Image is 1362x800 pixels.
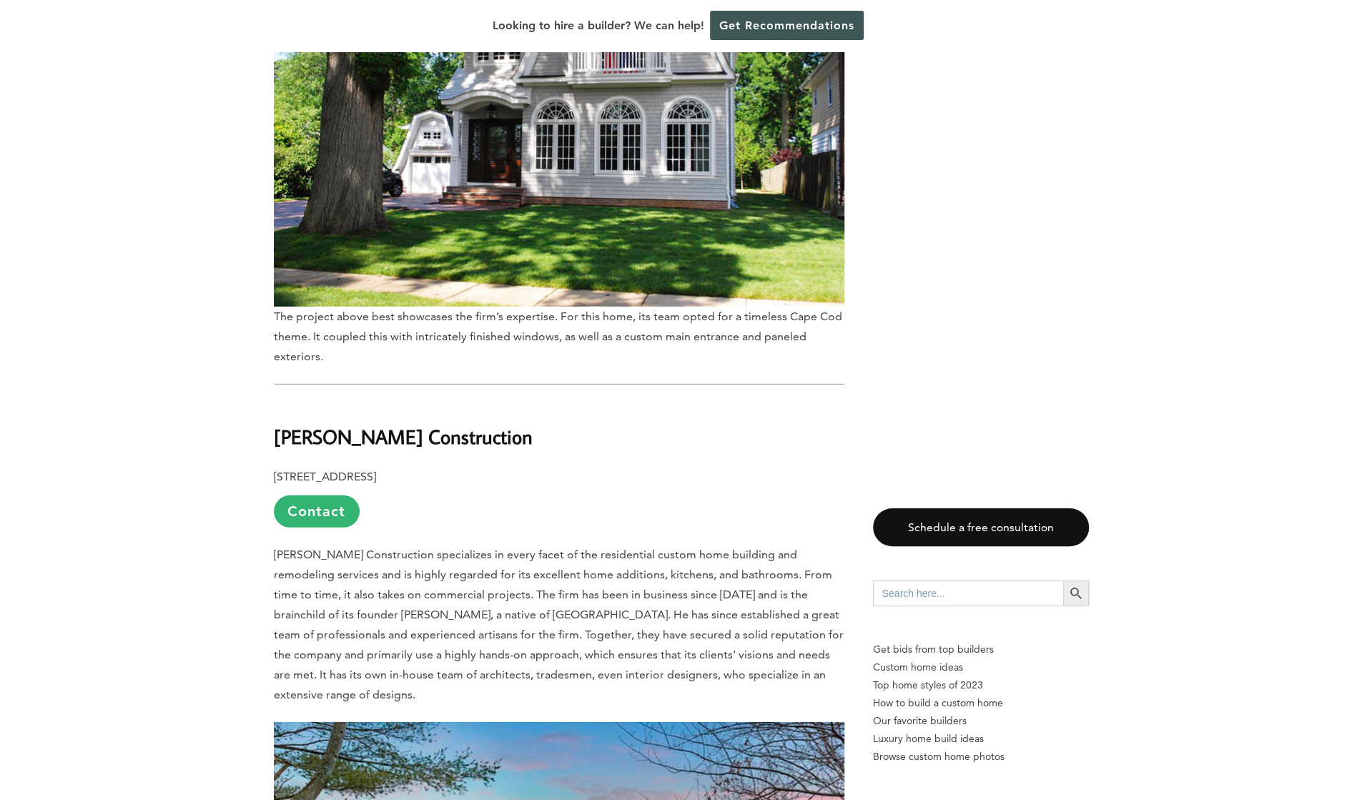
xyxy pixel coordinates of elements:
a: Contact [274,495,360,528]
a: Get Recommendations [710,11,864,40]
a: How to build a custom home [873,694,1089,712]
a: Schedule a free consultation [873,508,1089,546]
input: Search here... [873,581,1063,606]
svg: Search [1068,586,1084,601]
a: Browse custom home photos [873,748,1089,766]
a: Top home styles of 2023 [873,676,1089,694]
a: Luxury home build ideas [873,730,1089,748]
b: [PERSON_NAME] Construction [274,424,533,449]
a: Our favorite builders [873,712,1089,730]
p: Get bids from top builders [873,641,1089,658]
b: [STREET_ADDRESS] [274,470,376,483]
span: [PERSON_NAME] Construction specializes in every facet of the residential custom home building and... [274,548,844,701]
a: Custom home ideas [873,658,1089,676]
